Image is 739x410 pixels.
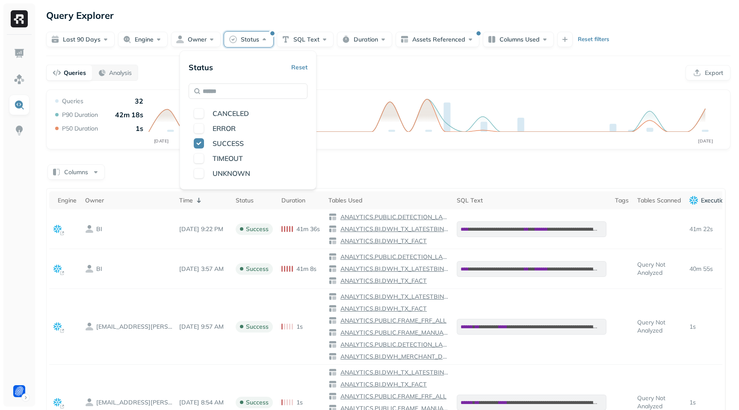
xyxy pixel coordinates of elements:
[246,225,269,233] p: success
[296,398,303,407] p: 1s
[179,225,227,233] p: Aug 25, 2025 9:22 PM
[154,138,169,144] tspan: [DATE]
[13,385,25,397] img: Forter
[189,62,213,72] p: Status
[109,69,132,77] p: Analysis
[328,196,448,205] div: Tables Used
[213,109,249,118] span: CANCELED
[339,253,448,261] p: ANALYTICS.PUBLIC.DETECTION_LABELS
[337,213,448,221] a: ANALYTICS.PUBLIC.DETECTION_LABELS
[328,237,337,245] img: table
[171,32,221,47] button: Owner
[339,265,448,273] p: ANALYTICS.BI.DWH_TX_LATESTBINDING_FACT
[615,196,629,205] div: Tags
[14,99,25,110] img: Query Explorer
[328,316,337,325] img: table
[337,317,446,325] a: ANALYTICS.PUBLIC.FRAME_FRF_ALL
[246,323,269,331] p: success
[85,225,94,233] img: owner
[328,352,337,361] img: table
[62,125,98,133] p: P50 Duration
[246,265,269,273] p: success
[291,59,307,75] button: Reset
[58,196,77,205] div: Engine
[339,329,448,337] p: ANALYTICS.PUBLIC.FRAME_MANUAL_TAGGING_ALL
[85,264,94,273] img: owner
[328,292,337,301] img: table
[337,225,448,233] a: ANALYTICS.BI.DWH_TX_LATESTBINDING_FACT
[46,32,115,47] button: Last 90 days
[85,196,171,205] div: Owner
[179,265,227,273] p: Aug 18, 2025 3:57 AM
[337,329,448,337] a: ANALYTICS.PUBLIC.FRAME_MANUAL_TAGGING_ALL
[339,225,448,233] p: ANALYTICS.BI.DWH_TX_LATESTBINDING_FACT
[339,305,427,313] p: ANALYTICS.BI.DWH_TX_FACT
[213,139,244,148] span: SUCCESS
[337,253,448,261] a: ANALYTICS.PUBLIC.DETECTION_LABELS
[328,392,337,401] img: table
[96,225,102,233] p: BI
[339,277,427,285] p: ANALYTICS.BI.DWH_TX_FACT
[337,380,427,389] a: ANALYTICS.BI.DWH_TX_FACT
[328,380,337,389] img: table
[339,353,448,361] p: ANALYTICS.BI.DWH_MERCHANT_DIM
[14,74,25,85] img: Assets
[339,380,427,389] p: ANALYTICS.BI.DWH_TX_FACT
[213,154,243,163] span: TIMEOUT
[578,35,609,44] p: Reset filters
[339,293,448,301] p: ANALYTICS.BI.DWH_TX_LATESTBINDING_FACT
[277,32,334,47] button: SQL Text
[328,368,337,377] img: table
[46,8,114,23] p: Query Explorer
[457,196,606,205] div: SQL Text
[179,398,227,407] p: Aug 13, 2025 8:54 AM
[96,323,173,331] p: EITAN.CEGLA@FORTER.COM
[62,97,83,105] p: Queries
[339,368,448,377] p: ANALYTICS.BI.DWH_TX_LATESTBINDING_FACT
[337,353,448,361] a: ANALYTICS.BI.DWH_MERCHANT_DIM
[328,328,337,337] img: table
[296,323,303,331] p: 1s
[686,65,730,80] button: Export
[339,317,446,325] p: ANALYTICS.PUBLIC.FRAME_FRF_ALL
[483,32,554,47] button: Columns Used
[213,169,250,178] span: UNKNOWN
[118,32,168,47] button: Engine
[396,32,479,47] button: Assets Referenced
[328,225,337,233] img: table
[179,323,227,331] p: Aug 17, 2025 9:57 AM
[11,10,28,27] img: Ryft
[637,261,681,277] p: Query Not Analyzed
[339,392,446,401] p: ANALYTICS.PUBLIC.FRAME_FRF_ALL
[213,124,236,133] span: ERROR
[224,32,273,47] button: Status
[337,277,427,285] a: ANALYTICS.BI.DWH_TX_FACT
[14,48,25,59] img: Dashboard
[337,265,448,273] a: ANALYTICS.BI.DWH_TX_LATESTBINDING_FACT
[64,69,86,77] p: Queries
[246,398,269,407] p: success
[337,341,448,349] a: ANALYTICS.PUBLIC.DETECTION_LABELS
[135,97,143,105] p: 32
[337,237,427,245] a: ANALYTICS.BI.DWH_TX_FACT
[337,368,448,377] a: ANALYTICS.BI.DWH_TX_LATESTBINDING_FACT
[179,195,227,205] div: Time
[85,398,94,407] img: owner
[339,341,448,349] p: ANALYTICS.PUBLIC.DETECTION_LABELS
[62,111,98,119] p: P90 Duration
[96,398,173,407] p: EITAN.CEGLA@FORTER.COM
[337,293,448,301] a: ANALYTICS.BI.DWH_TX_LATESTBINDING_FACT
[296,265,316,273] p: 41m 8s
[337,392,446,401] a: ANALYTICS.PUBLIC.FRAME_FRF_ALL
[96,265,102,273] p: BI
[337,32,392,47] button: Duration
[14,125,25,136] img: Insights
[637,318,681,335] p: Query Not Analyzed
[328,340,337,349] img: table
[339,237,427,245] p: ANALYTICS.BI.DWH_TX_FACT
[296,225,320,233] p: 41m 36s
[85,322,94,331] img: owner
[136,124,143,133] p: 1s
[339,213,448,221] p: ANALYTICS.PUBLIC.DETECTION_LABELS
[328,264,337,273] img: table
